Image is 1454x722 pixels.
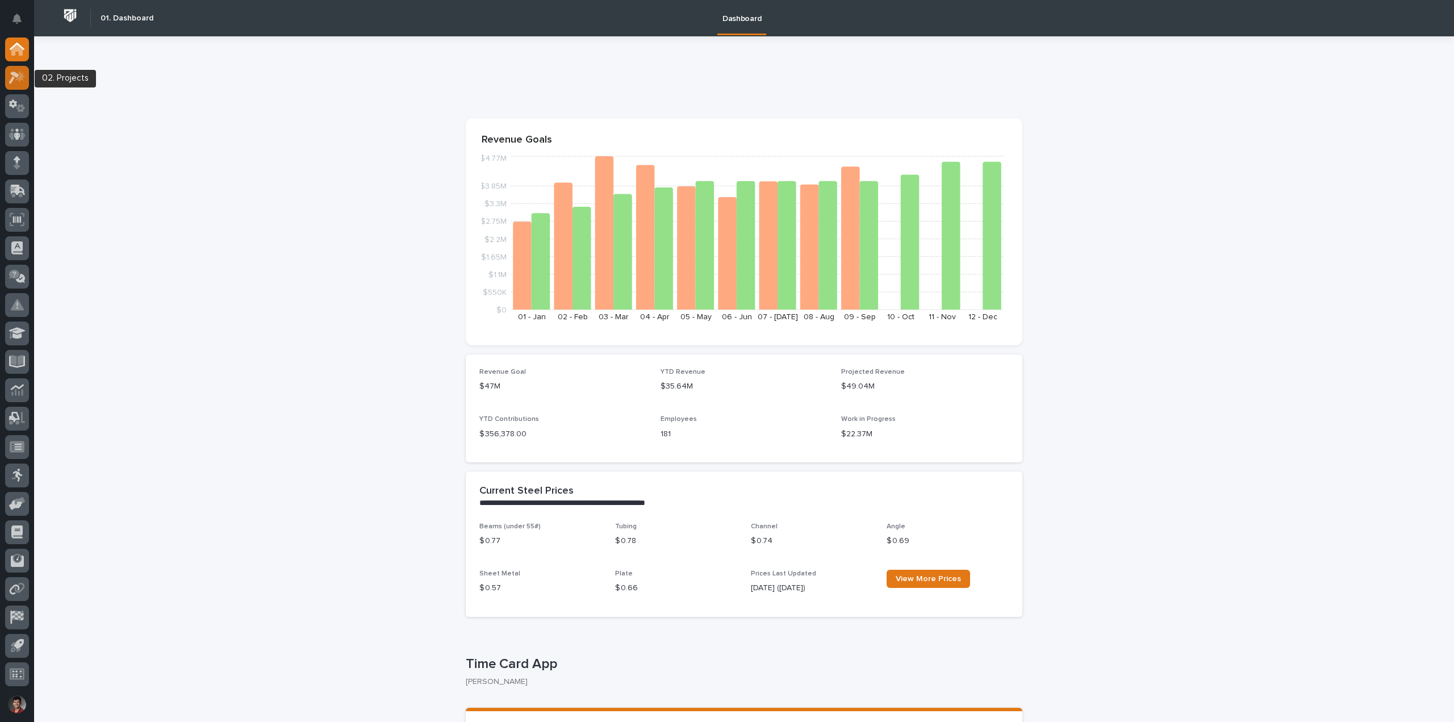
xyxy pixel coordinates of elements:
p: $35.64M [661,381,828,393]
tspan: $1.1M [488,270,507,278]
button: Notifications [5,7,29,31]
p: $ 0.77 [479,535,601,547]
p: $ 0.78 [615,535,737,547]
p: $ 0.57 [479,582,601,594]
text: 03 - Mar [599,313,629,321]
span: Revenue Goal [479,369,526,375]
tspan: $550K [483,288,507,296]
tspan: $2.2M [484,235,507,243]
text: 10 - Oct [887,313,914,321]
tspan: $3.3M [484,200,507,208]
p: $ 0.69 [887,535,1009,547]
p: [PERSON_NAME] [466,677,1013,687]
p: $ 0.74 [751,535,873,547]
p: $49.04M [841,381,1009,393]
a: View More Prices [887,570,970,588]
text: 05 - May [680,313,712,321]
text: 06 - Jun [722,313,752,321]
span: Angle [887,523,905,530]
text: 04 - Apr [640,313,670,321]
p: [DATE] ([DATE]) [751,582,873,594]
div: Notifications [14,14,29,32]
p: Time Card App [466,656,1018,673]
text: 01 - Jan [518,313,546,321]
text: 11 - Nov [929,313,956,321]
h2: Current Steel Prices [479,485,574,498]
span: View More Prices [896,575,961,583]
p: $ 356,378.00 [479,428,647,440]
span: Work in Progress [841,416,896,423]
tspan: $0 [496,306,507,314]
text: 07 - [DATE] [758,313,798,321]
tspan: $1.65M [481,253,507,261]
span: YTD Revenue [661,369,705,375]
p: 181 [661,428,828,440]
span: Prices Last Updated [751,570,816,577]
p: $ 0.66 [615,582,737,594]
text: 09 - Sep [844,313,876,321]
text: 12 - Dec [968,313,997,321]
span: Employees [661,416,697,423]
tspan: $4.77M [480,155,507,162]
h2: 01. Dashboard [101,14,153,23]
p: Revenue Goals [482,134,1006,147]
tspan: $2.75M [481,218,507,226]
p: $22.37M [841,428,1009,440]
span: Sheet Metal [479,570,520,577]
span: Projected Revenue [841,369,905,375]
span: Tubing [615,523,637,530]
tspan: $3.85M [480,182,507,190]
span: Channel [751,523,778,530]
img: Workspace Logo [60,5,81,26]
span: YTD Contributions [479,416,539,423]
text: 08 - Aug [804,313,834,321]
span: Beams (under 55#) [479,523,541,530]
span: Plate [615,570,633,577]
p: $47M [479,381,647,393]
text: 02 - Feb [558,313,588,321]
button: users-avatar [5,692,29,716]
